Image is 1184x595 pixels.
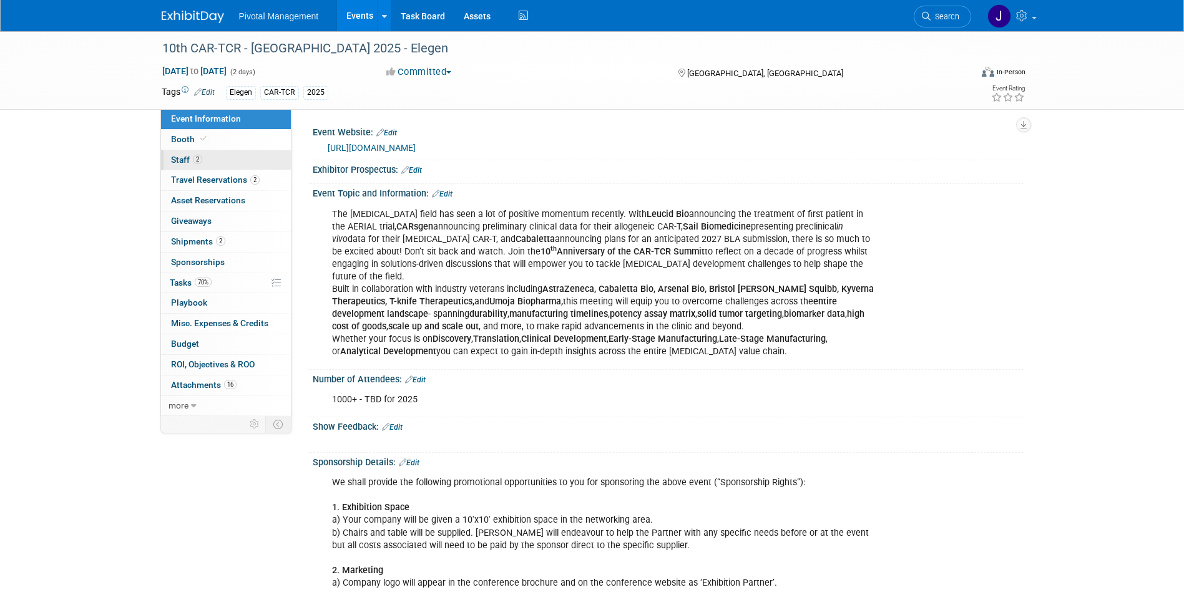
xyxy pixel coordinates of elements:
span: Budget [171,339,199,349]
b: Sail Biomedicine [683,221,751,232]
a: Search [914,6,971,27]
b: Clinical Development [521,334,607,344]
b: scale up and scale out [388,321,479,332]
span: Booth [171,134,209,144]
b: , [594,284,596,294]
a: Travel Reservations2 [161,170,291,190]
a: Misc. Expenses & Credits [161,314,291,334]
a: Sponsorships [161,253,291,273]
b: Leucid Bio [647,209,689,220]
div: In-Person [996,67,1025,77]
a: Shipments2 [161,232,291,252]
span: Pivotal Management [239,11,319,21]
b: , [837,284,839,294]
a: Playbook [161,293,291,313]
a: Giveaways [161,211,291,231]
b: Translation [473,334,519,344]
a: Edit [382,423,403,432]
span: Travel Reservations [171,175,260,185]
b: AstraZeneca [542,284,594,294]
b: durability [469,309,507,319]
div: 10th CAR-TCR - [GEOGRAPHIC_DATA] 2025 - Elegen [158,37,952,60]
span: 2 [216,236,225,246]
b: 2. Marketing [332,565,383,576]
b: potency assay matrix [610,309,695,319]
div: The [MEDICAL_DATA] field has seen a lot of positive momentum recently. With announcing the treatm... [323,202,886,365]
a: Edit [432,190,453,198]
span: 2 [250,175,260,185]
img: ExhibitDay [162,11,224,23]
i: Booth reservation complete [200,135,207,142]
span: ROI, Objectives & ROO [171,359,255,369]
b: Arsenal Bio [658,284,705,294]
a: ROI, Objectives & ROO [161,355,291,375]
b: 1. Exhibition Space [332,502,409,513]
b: , [561,296,563,307]
div: Sponsorship Details: [313,453,1023,469]
a: Attachments16 [161,375,291,395]
span: Misc. Expenses & Credits [171,318,268,328]
td: Tags [162,85,215,100]
a: Edit [399,458,419,467]
div: Event Format [898,65,1026,84]
b: Early-Stage Manufacturing [609,334,717,344]
a: Edit [401,166,422,175]
a: Edit [194,88,215,97]
b: , [385,296,387,307]
span: Sponsorships [171,257,225,267]
span: Tasks [170,278,212,288]
a: Tasks70% [161,273,291,293]
div: CAR-TCR [260,86,299,99]
b: , [705,284,707,294]
div: Exhibitor Prospectus: [313,160,1023,177]
a: Staff2 [161,150,291,170]
b: 10 Anniversary of the CAR-TCR Summit [541,246,705,257]
span: Event Information [171,114,241,123]
img: Jessica Gatton [987,4,1011,28]
a: Edit [376,128,397,137]
a: more [161,396,291,416]
div: 1000+ - TBD for 2025 [323,387,886,412]
div: 2025 [303,86,328,99]
span: Shipments [171,236,225,246]
b: T-knife Therapeutics [389,296,472,307]
td: Personalize Event Tab Strip [244,416,266,432]
b: Cabaletta Bio [599,284,653,294]
a: Event Information [161,109,291,129]
b: , [472,296,474,307]
a: Booth [161,130,291,150]
span: Giveaways [171,216,212,226]
a: Edit [405,375,426,384]
b: Discovery [433,334,471,344]
div: Elegen [226,86,256,99]
b: manufacturing timelines [509,309,608,319]
span: more [169,400,188,410]
span: 16 [224,380,237,389]
span: Playbook [171,297,207,307]
span: 2 [193,155,202,164]
span: [DATE] [DATE] [162,65,227,77]
b: , [653,284,655,294]
b: Umoja Biopharma [489,296,561,307]
span: Attachments [171,380,237,390]
span: [GEOGRAPHIC_DATA], [GEOGRAPHIC_DATA] [687,69,843,78]
span: 70% [195,278,212,287]
div: Number of Attendees: [313,370,1023,386]
div: Show Feedback: [313,417,1023,433]
div: Event Website: [313,123,1023,139]
div: Event Topic and Information: [313,184,1023,200]
span: Search [931,12,959,21]
a: Asset Reservations [161,191,291,211]
i: in vivo [332,221,843,244]
b: Bristol [PERSON_NAME] Squibb [709,284,837,294]
a: [URL][DOMAIN_NAME] [328,143,416,153]
b: Late-Stage Manufacturing [719,334,826,344]
b: Analytical Development [340,346,436,357]
span: (2 days) [229,68,255,76]
button: Committed [382,65,456,79]
b: biomarker data [784,309,845,319]
sup: th [550,244,557,253]
span: Asset Reservations [171,195,245,205]
span: to [188,66,200,76]
b: CARsgen [396,221,433,232]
